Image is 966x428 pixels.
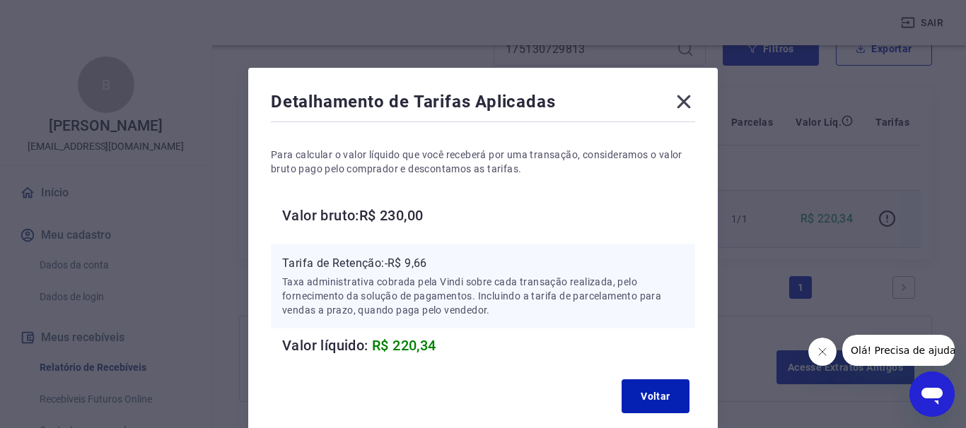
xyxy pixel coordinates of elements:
span: R$ 220,34 [372,337,436,354]
p: Tarifa de Retenção: -R$ 9,66 [282,255,684,272]
button: Voltar [622,379,689,413]
div: Detalhamento de Tarifas Aplicadas [271,90,695,119]
iframe: Botão para abrir a janela de mensagens [909,371,955,417]
p: Taxa administrativa cobrada pela Vindi sobre cada transação realizada, pelo fornecimento da soluç... [282,275,684,317]
h6: Valor bruto: R$ 230,00 [282,204,695,227]
iframe: Fechar mensagem [808,338,837,366]
span: Olá! Precisa de ajuda? [8,10,119,21]
p: Para calcular o valor líquido que você receberá por uma transação, consideramos o valor bruto pag... [271,148,695,176]
iframe: Mensagem da empresa [842,335,955,366]
h6: Valor líquido: [282,334,695,357]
